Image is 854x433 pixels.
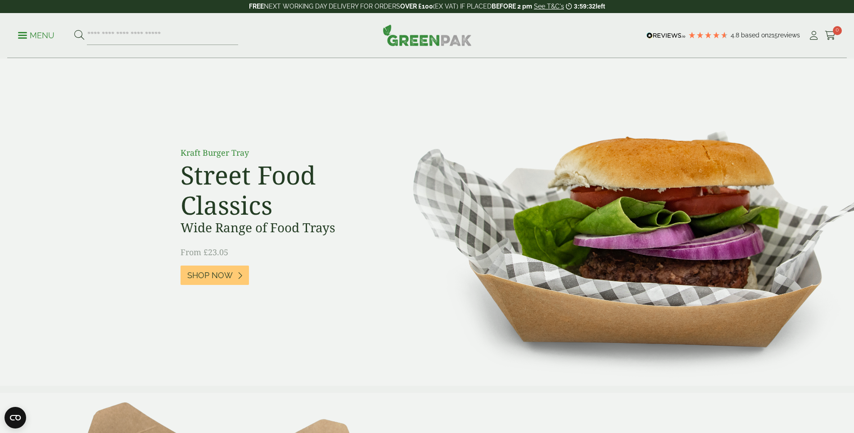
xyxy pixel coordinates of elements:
[778,32,800,39] span: reviews
[181,160,383,220] h2: Street Food Classics
[181,247,228,257] span: From £23.05
[596,3,605,10] span: left
[646,32,686,39] img: REVIEWS.io
[18,30,54,41] p: Menu
[768,32,778,39] span: 215
[181,147,383,159] p: Kraft Burger Tray
[534,3,564,10] a: See T&C's
[731,32,741,39] span: 4.8
[383,24,472,46] img: GreenPak Supplies
[18,30,54,39] a: Menu
[688,31,728,39] div: 4.79 Stars
[187,271,233,280] span: Shop Now
[574,3,596,10] span: 3:59:32
[825,29,836,42] a: 0
[492,3,532,10] strong: BEFORE 2 pm
[825,31,836,40] i: Cart
[808,31,819,40] i: My Account
[181,266,249,285] a: Shop Now
[5,407,26,428] button: Open CMP widget
[833,26,842,35] span: 0
[249,3,264,10] strong: FREE
[400,3,433,10] strong: OVER £100
[384,59,854,386] img: Street Food Classics
[181,220,383,235] h3: Wide Range of Food Trays
[741,32,768,39] span: Based on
